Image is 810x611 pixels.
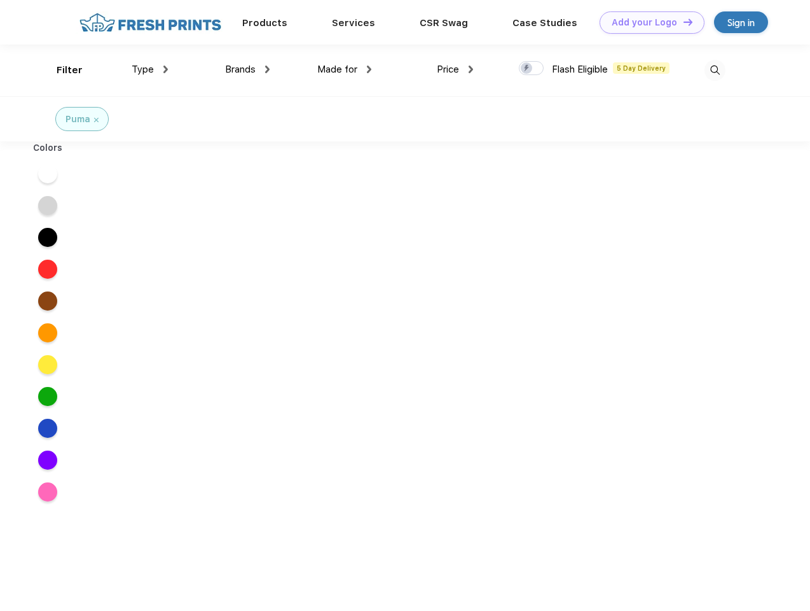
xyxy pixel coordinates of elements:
[420,17,468,29] a: CSR Swag
[132,64,154,75] span: Type
[65,113,90,126] div: Puma
[367,66,371,73] img: dropdown.png
[727,15,755,30] div: Sign in
[704,60,725,81] img: desktop_search.svg
[613,62,669,74] span: 5 Day Delivery
[714,11,768,33] a: Sign in
[612,17,677,28] div: Add your Logo
[683,18,692,25] img: DT
[552,64,608,75] span: Flash Eligible
[163,66,168,73] img: dropdown.png
[265,66,270,73] img: dropdown.png
[24,141,72,155] div: Colors
[94,118,99,122] img: filter_cancel.svg
[242,17,287,29] a: Products
[57,63,83,78] div: Filter
[437,64,459,75] span: Price
[76,11,225,34] img: fo%20logo%202.webp
[317,64,357,75] span: Made for
[225,64,256,75] span: Brands
[332,17,375,29] a: Services
[469,66,473,73] img: dropdown.png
